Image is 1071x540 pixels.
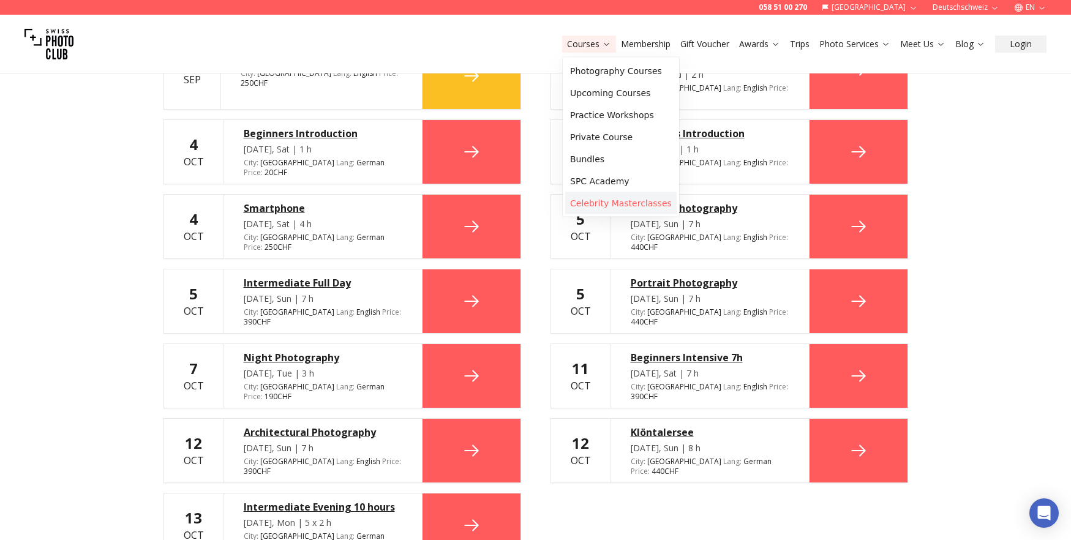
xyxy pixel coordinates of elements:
div: [GEOGRAPHIC_DATA] 250 CHF [241,69,402,88]
a: Private Course [565,126,677,148]
div: [GEOGRAPHIC_DATA] 390 CHF [631,382,789,402]
a: Membership [621,38,671,50]
a: Portrait Photography [631,276,789,290]
span: German [356,382,385,392]
span: City : [244,157,258,168]
div: Oct [184,359,204,393]
span: City : [631,456,645,467]
span: Price : [244,167,263,178]
span: Price : [769,157,788,168]
span: Lang : [336,456,355,467]
a: Smartphone [244,201,402,216]
div: [DATE], Sun | 7 h [631,218,789,230]
span: German [356,233,385,242]
b: 4 [189,134,198,154]
div: Klöntalersee [631,425,789,440]
div: [GEOGRAPHIC_DATA] 190 CHF [244,382,402,402]
div: [GEOGRAPHIC_DATA] 440 CHF [631,457,789,476]
div: [DATE], Sat | 4 h [244,218,402,230]
span: Lang : [723,456,742,467]
a: Upcoming Courses [565,82,677,104]
button: Blog [950,36,990,53]
div: [GEOGRAPHIC_DATA] 250 CHF [244,233,402,252]
span: Price : [769,307,788,317]
div: Oct [571,359,591,393]
button: Trips [785,36,814,53]
a: Beginners Introduction [631,126,789,141]
a: Night Photography [244,350,402,365]
span: Price : [244,391,263,402]
span: Lang : [723,381,742,392]
span: Price : [631,466,650,476]
div: [DATE], Wed | 2 h [631,69,789,81]
a: Intermediate Full Day [244,276,402,290]
a: Celebrity Masterclasses [565,192,677,214]
button: Awards [734,36,785,53]
a: Gift Voucher [680,38,729,50]
a: Beginners Introduction [244,126,402,141]
div: [DATE], Sun | 8 h [631,442,789,454]
div: Oct [571,284,591,318]
span: City : [244,381,258,392]
b: 11 [572,358,589,378]
div: [DATE], Sat | 1 h [244,143,402,156]
b: 5 [576,209,585,229]
span: Lang : [336,157,355,168]
div: Open Intercom Messenger [1029,498,1059,528]
a: Photo Services [819,38,890,50]
a: Trips [790,38,810,50]
a: Beginners Intensive 7h [631,350,789,365]
span: English [353,69,377,78]
div: [DATE], Mon | 5 x 2 h [244,517,402,529]
div: [GEOGRAPHIC_DATA] 90 CHF [631,83,789,103]
a: Photography Courses [565,60,677,82]
div: [DATE], Sun | 7 h [244,293,402,305]
span: English [356,307,380,317]
div: [GEOGRAPHIC_DATA] 390 CHF [244,307,402,327]
span: City : [244,232,258,242]
span: German [743,457,772,467]
button: Photo Services [814,36,895,53]
div: [GEOGRAPHIC_DATA] 390 CHF [244,457,402,476]
span: City : [244,456,258,467]
span: Lang : [723,307,742,317]
span: City : [631,307,645,317]
div: [GEOGRAPHIC_DATA] 20 CHF [631,158,789,178]
span: City : [631,232,645,242]
div: Oct [571,209,591,244]
a: Courses [567,38,611,50]
b: 5 [576,283,585,304]
span: English [743,382,767,392]
div: [GEOGRAPHIC_DATA] 440 CHF [631,307,789,327]
div: [DATE], Sun | 7 h [631,293,789,305]
span: English [743,158,767,168]
b: 5 [189,283,198,304]
a: Practice Workshops [565,104,677,126]
span: Price : [769,83,788,93]
a: Portrait Photography [631,201,789,216]
span: Price : [244,242,263,252]
span: Price : [769,381,788,392]
span: English [743,83,767,93]
button: Membership [616,36,675,53]
span: Lang : [723,232,742,242]
span: Lang : [723,157,742,168]
span: Lang : [336,232,355,242]
div: Oct [184,209,204,244]
div: [GEOGRAPHIC_DATA] 20 CHF [244,158,402,178]
span: Lang : [723,83,742,93]
span: English [356,457,380,467]
a: Blog [955,38,985,50]
b: 4 [189,209,198,229]
button: Meet Us [895,36,950,53]
div: [GEOGRAPHIC_DATA] 440 CHF [631,233,789,252]
div: [DATE], Tue | 3 h [244,367,402,380]
img: Swiss photo club [24,20,73,69]
a: Intermediate Evening 10 hours [244,500,402,514]
span: City : [244,307,258,317]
